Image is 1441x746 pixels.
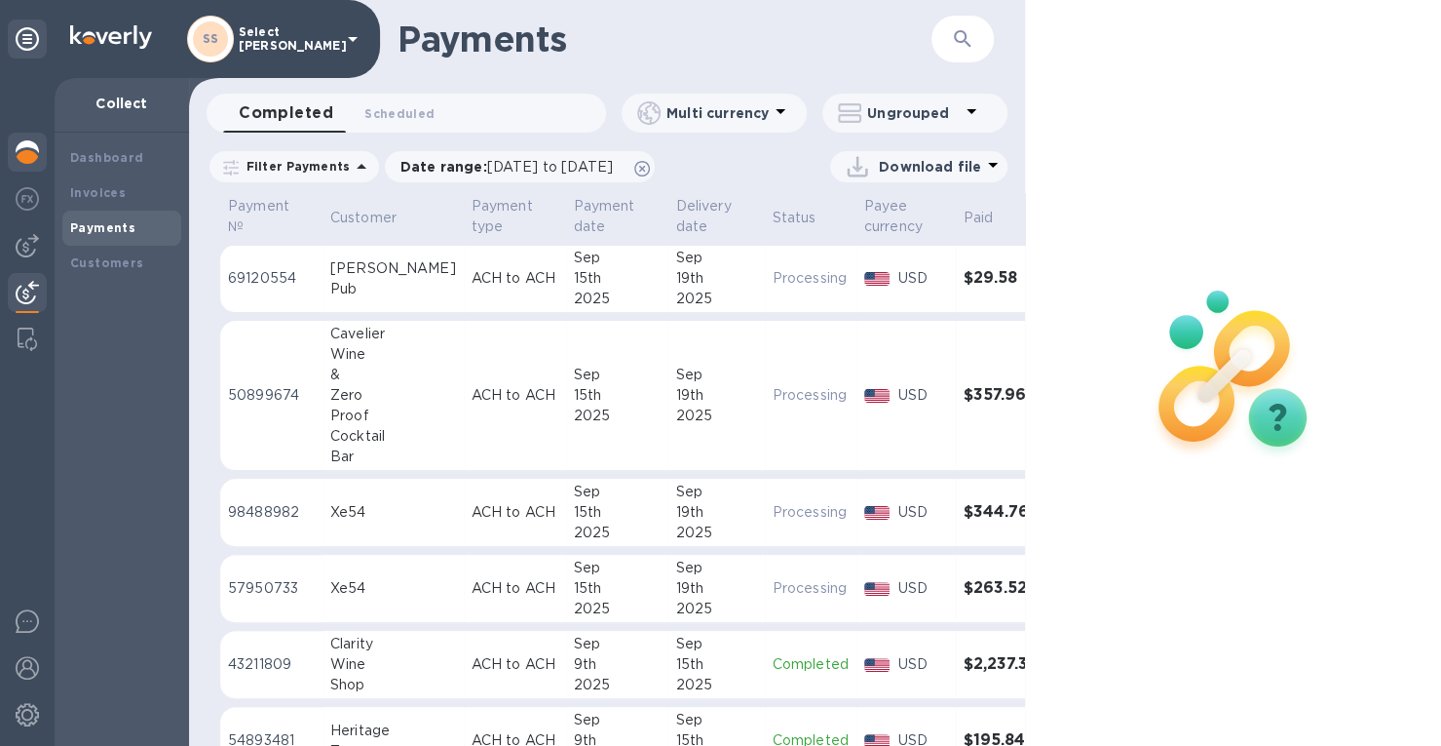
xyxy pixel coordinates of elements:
[964,579,1041,598] h3: $263.52
[675,634,756,654] div: Sep
[228,578,315,599] p: 57950733
[472,268,558,289] p: ACH to ACH
[228,196,315,237] span: Payment №
[330,385,456,406] div: Zero
[472,654,558,675] p: ACH to ACH
[330,279,456,299] div: Pub
[574,502,661,523] div: 15th
[897,502,947,523] p: USD
[330,208,422,228] span: Customer
[70,220,135,235] b: Payments
[773,654,849,675] p: Completed
[16,187,39,211] img: Foreign exchange
[675,523,756,543] div: 2025
[574,523,661,543] div: 2025
[70,94,173,113] p: Collect
[330,324,456,344] div: Cavelier
[70,255,144,270] b: Customers
[574,482,661,502] div: Sep
[897,654,947,675] p: USD
[228,385,315,406] p: 50899674
[675,248,756,268] div: Sep
[964,503,1041,522] h3: $344.76
[574,654,661,675] div: 9th
[574,196,635,237] p: Payment date
[330,502,456,523] div: Xe54
[964,208,994,228] p: Paid
[574,675,661,695] div: 2025
[964,269,1041,288] h3: $29.58
[773,208,842,228] span: Status
[675,558,756,578] div: Sep
[574,634,661,654] div: Sep
[70,185,126,200] b: Invoices
[574,196,661,237] span: Payment date
[330,654,456,675] div: Wine
[773,208,816,228] p: Status
[675,196,756,237] span: Delivery date
[675,654,756,675] div: 15th
[330,447,456,467] div: Bar
[228,654,315,675] p: 43211809
[228,196,289,237] p: Payment №
[773,268,849,289] p: Processing
[228,502,315,523] p: 98488982
[574,268,661,289] div: 15th
[773,578,849,599] p: Processing
[8,20,47,59] div: Unpin categories
[472,578,558,599] p: ACH to ACH
[675,710,756,730] div: Sep
[400,157,623,177] p: Date range :
[574,578,661,599] div: 15th
[864,196,948,237] span: Payee currency
[675,578,756,599] div: 19th
[330,208,397,228] p: Customer
[574,289,661,309] div: 2025
[867,103,960,123] p: Ungrouped
[239,99,333,127] span: Completed
[203,31,219,46] b: SS
[675,599,756,619] div: 2025
[330,426,456,447] div: Cocktail
[897,268,947,289] p: USD
[472,502,558,523] p: ACH to ACH
[675,482,756,502] div: Sep
[574,248,661,268] div: Sep
[864,272,891,286] img: USD
[487,159,613,175] span: [DATE] to [DATE]
[398,19,931,59] h1: Payments
[864,389,891,403] img: USD
[364,103,435,124] span: Scheduled
[666,103,769,123] p: Multi currency
[70,150,144,165] b: Dashboard
[574,365,661,385] div: Sep
[574,385,661,406] div: 15th
[239,158,350,175] p: Filter Payments
[330,344,456,365] div: Wine
[330,406,456,426] div: Proof
[773,502,849,523] p: Processing
[330,578,456,599] div: Xe54
[330,721,456,741] div: Heritage
[472,196,558,237] span: Payment type
[675,675,756,695] div: 2025
[964,208,1019,228] span: Paid
[964,386,1041,405] h3: $357.96
[330,634,456,654] div: Clarity
[574,558,661,578] div: Sep
[675,502,756,523] div: 19th
[472,385,558,406] p: ACH to ACH
[897,385,947,406] p: USD
[675,385,756,406] div: 19th
[228,268,315,289] p: 69120554
[472,196,533,237] p: Payment type
[773,385,849,406] p: Processing
[239,25,336,53] p: Select [PERSON_NAME]
[574,710,661,730] div: Sep
[864,196,923,237] p: Payee currency
[330,365,456,385] div: &
[864,506,891,520] img: USD
[897,578,947,599] p: USD
[330,675,456,695] div: Shop
[675,196,731,237] p: Delivery date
